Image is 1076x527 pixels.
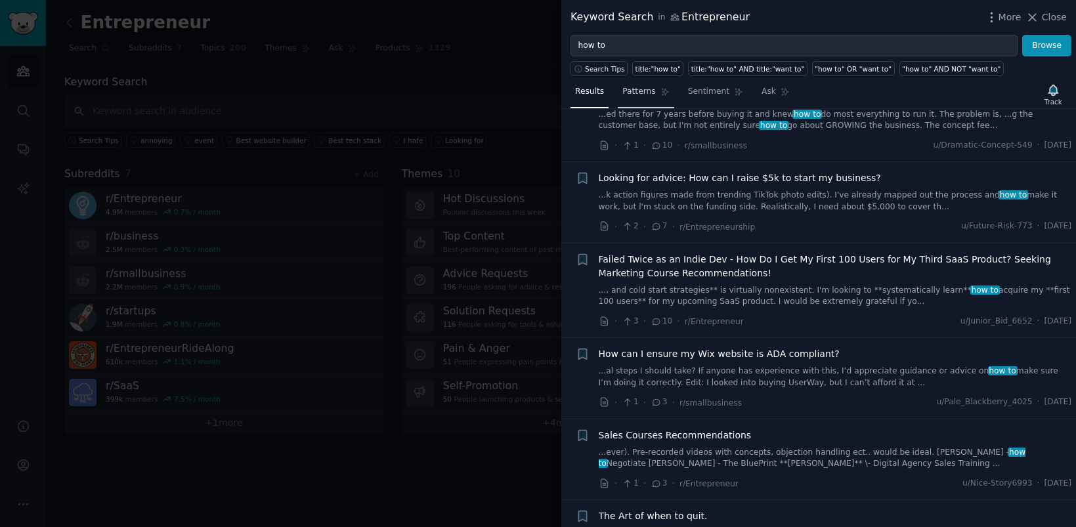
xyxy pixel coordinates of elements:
span: r/Entrepreneur [679,479,739,488]
span: [DATE] [1044,140,1071,152]
span: · [643,476,646,490]
span: · [614,396,617,410]
span: 3 [622,316,638,327]
span: · [1037,396,1040,408]
button: Browse [1022,35,1071,57]
span: · [614,138,617,152]
span: · [672,476,675,490]
a: How can I ensure my Wix website is ADA compliant? [599,347,840,361]
span: in [658,12,665,24]
a: ...ed there for 7 years before buying it and knewhow todo most everything to run it. The problem ... [599,109,1072,132]
a: "how to" OR "want to" [812,61,895,76]
div: Track [1044,97,1062,106]
span: · [643,138,646,152]
div: "how to" AND NOT "want to" [902,64,1001,74]
a: Sales Courses Recommendations [599,429,752,442]
span: 10 [651,140,672,152]
div: title:"how to" [635,64,681,74]
a: Sentiment [683,81,748,108]
span: · [672,396,675,410]
span: [DATE] [1044,221,1071,232]
span: 3 [651,478,667,490]
a: ...k action figures made from trending TikTok photo edits). I've already mapped out the process a... [599,190,1072,213]
button: Search Tips [570,61,628,76]
input: Try a keyword related to your business [570,35,1018,57]
a: Results [570,81,609,108]
a: Ask [757,81,794,108]
span: Search Tips [585,64,625,74]
a: Patterns [618,81,674,108]
span: 1 [622,396,638,408]
span: · [1037,478,1040,490]
span: · [614,220,617,234]
span: · [643,396,646,410]
span: how to [792,110,822,119]
span: · [1037,316,1040,327]
span: 1 [622,140,638,152]
span: 2 [622,221,638,232]
span: 3 [651,396,667,408]
span: Results [575,86,604,98]
span: u/Junior_Bid_6652 [960,316,1033,327]
span: · [614,314,617,328]
button: More [985,11,1022,24]
a: ..., and cold start strategies** is virtually nonexistent. I'm looking to **systematically learn*... [599,285,1072,308]
a: ...al steps I should take? If anyone has experience with this, I’d appreciate guidance or advice ... [599,366,1072,389]
span: · [614,476,617,490]
span: how to [759,121,788,130]
span: r/smallbusiness [685,141,747,150]
span: r/Entrepreneur [685,317,744,326]
span: how to [999,190,1028,200]
span: Close [1042,11,1067,24]
a: "how to" AND NOT "want to" [899,61,1004,76]
span: · [643,314,646,328]
span: Sentiment [688,86,729,98]
span: 10 [651,316,672,327]
span: · [1037,140,1040,152]
span: u/Pale_Blackberry_4025 [936,396,1032,408]
button: Close [1025,11,1067,24]
a: ...ever). Pre-recorded videos with concepts, objection handling ect.. would be ideal. [PERSON_NAM... [599,447,1072,470]
span: u/Nice-Story6993 [962,478,1033,490]
span: · [677,138,679,152]
span: u/Future-Risk-773 [961,221,1033,232]
span: Ask [762,86,776,98]
span: [DATE] [1044,478,1071,490]
span: 1 [622,478,638,490]
a: The Art of when to quit. [599,509,708,523]
a: title:"how to" [632,61,683,76]
span: how to [988,366,1018,375]
a: Looking for advice: How can I raise $5k to start my business? [599,171,881,185]
span: r/smallbusiness [679,398,742,408]
div: "how to" OR "want to" [815,64,892,74]
span: More [999,11,1022,24]
span: u/Dramatic-Concept-549 [934,140,1033,152]
div: title:"how to" AND title:"want to" [691,64,804,74]
span: [DATE] [1044,316,1071,327]
span: · [672,220,675,234]
span: [DATE] [1044,396,1071,408]
span: Patterns [622,86,655,98]
span: · [643,220,646,234]
span: r/Entrepreneurship [679,222,755,232]
span: · [677,314,679,328]
button: Track [1040,81,1067,108]
span: · [1037,221,1040,232]
span: how to [970,285,1000,295]
span: 7 [651,221,667,232]
a: Failed Twice as an Indie Dev - How Do I Get My First 100 Users for My Third SaaS Product? Seeking... [599,253,1072,280]
div: Keyword Search Entrepreneur [570,9,750,26]
a: title:"how to" AND title:"want to" [688,61,807,76]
